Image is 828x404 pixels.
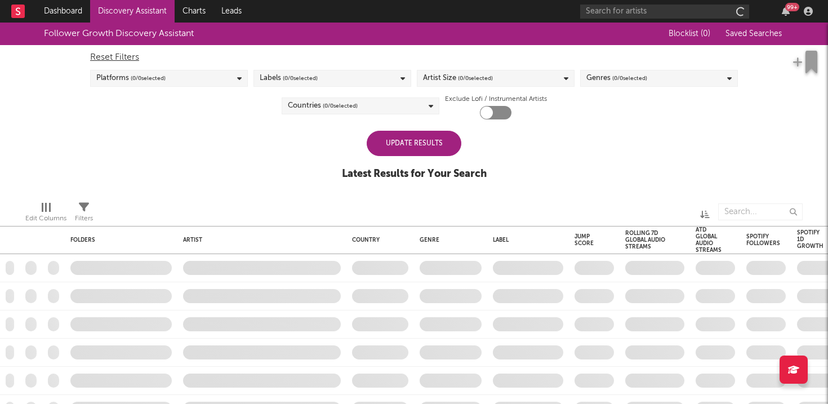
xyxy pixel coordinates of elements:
div: Latest Results for Your Search [342,167,487,181]
div: Follower Growth Discovery Assistant [44,27,194,41]
div: Genres [586,72,647,85]
div: Edit Columns [25,198,66,230]
div: Filters [75,198,93,230]
input: Search... [718,203,803,220]
div: Genre [420,237,476,243]
div: Reset Filters [90,51,738,64]
div: Label [493,237,558,243]
button: Saved Searches [722,29,784,38]
div: Platforms [96,72,166,85]
label: Exclude Lofi / Instrumental Artists [445,92,547,106]
div: Jump Score [575,233,597,247]
div: Artist Size [423,72,493,85]
span: ( 0 / 0 selected) [323,99,358,113]
span: ( 0 / 0 selected) [458,72,493,85]
span: ( 0 / 0 selected) [612,72,647,85]
span: Blocklist [669,30,710,38]
div: ATD Global Audio Streams [696,227,722,254]
div: Countries [288,99,358,113]
div: Rolling 7D Global Audio Streams [625,230,667,250]
div: Labels [260,72,318,85]
div: Country [352,237,403,243]
div: Filters [75,212,93,225]
div: 99 + [785,3,799,11]
span: ( 0 / 0 selected) [131,72,166,85]
input: Search for artists [580,5,749,19]
div: Edit Columns [25,212,66,225]
span: ( 0 / 0 selected) [283,72,318,85]
button: 99+ [782,7,790,16]
span: ( 0 ) [701,30,710,38]
div: Update Results [367,131,461,156]
div: Folders [70,237,155,243]
div: Spotify 1D Growth [797,229,823,250]
div: Spotify Followers [746,233,780,247]
span: Saved Searches [725,30,784,38]
div: Artist [183,237,335,243]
